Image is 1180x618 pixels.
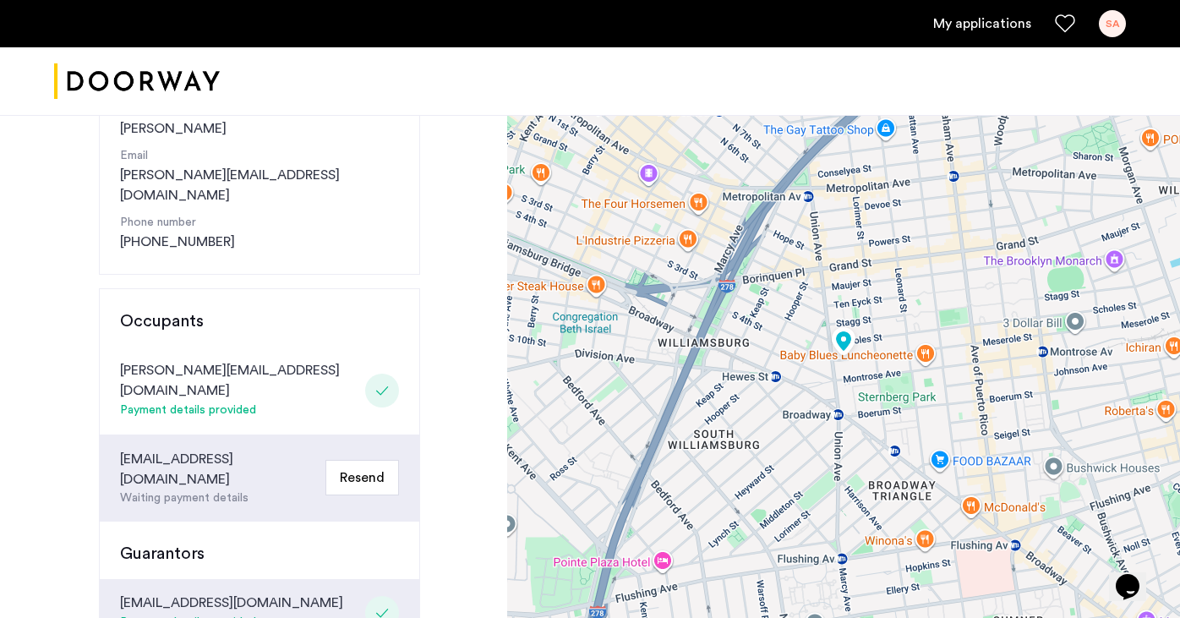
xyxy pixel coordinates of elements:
a: My application [933,14,1031,34]
a: Cazamio logo [54,50,220,113]
div: [EMAIL_ADDRESS][DOMAIN_NAME] [120,449,319,489]
div: [EMAIL_ADDRESS][DOMAIN_NAME] [120,593,343,613]
a: Favorites [1055,14,1075,34]
a: [PHONE_NUMBER] [120,232,235,252]
p: Email [120,147,399,165]
p: Phone number [120,214,399,232]
div: Waiting payment details [120,489,319,507]
img: logo [54,50,220,113]
div: [PERSON_NAME] [120,101,399,139]
div: [PERSON_NAME][EMAIL_ADDRESS][DOMAIN_NAME] [120,360,358,401]
div: Payment details provided [120,401,358,421]
div: SA [1099,10,1126,37]
iframe: chat widget [1109,550,1163,601]
h3: Guarantors [120,542,399,566]
button: Resend Email [325,460,399,495]
h3: Occupants [120,309,399,333]
a: [PERSON_NAME][EMAIL_ADDRESS][DOMAIN_NAME] [120,165,399,205]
